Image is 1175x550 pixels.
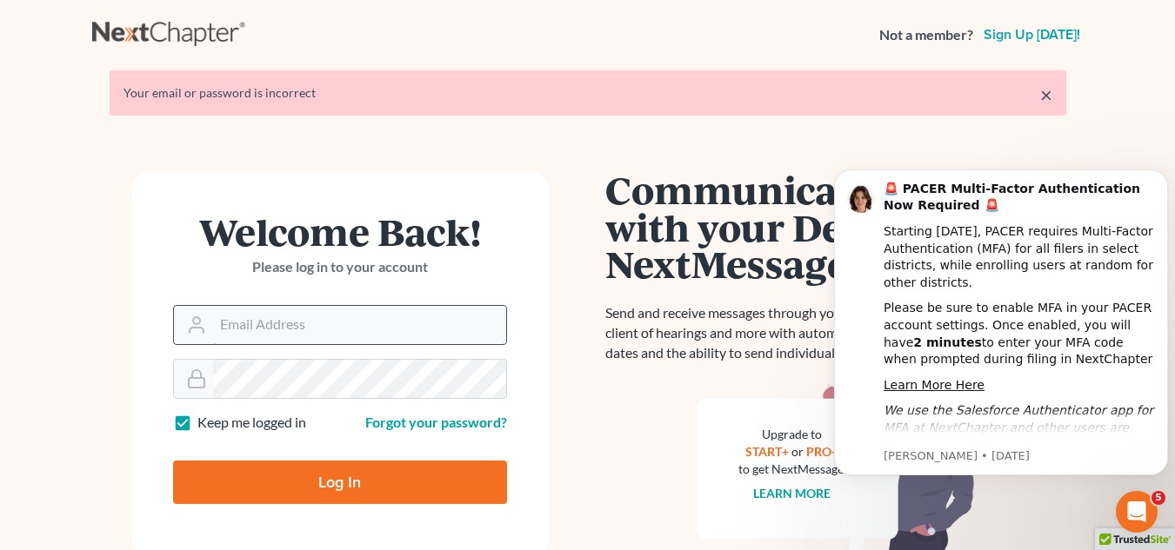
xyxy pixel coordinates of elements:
span: 5 [1152,491,1165,505]
strong: Not a member? [879,25,973,45]
a: Learn more [753,486,831,500]
a: Sign up [DATE]! [980,28,1084,42]
input: Email Address [213,306,506,344]
span: or [791,444,804,459]
p: Please log in to your account [173,257,507,277]
input: Log In [173,461,507,504]
a: Forgot your password? [365,414,507,430]
div: to get NextMessage. [738,461,846,478]
a: PRO+ [806,444,838,459]
a: START+ [745,444,789,459]
a: × [1040,84,1052,105]
h1: Welcome Back! [173,213,507,250]
div: Your email or password is incorrect [124,84,1052,102]
h1: Communicate Better with your Debtor with NextMessage [605,171,1066,282]
iframe: Intercom live chat [1116,491,1158,533]
label: Keep me logged in [197,413,306,433]
iframe: Intercom notifications message [827,143,1175,503]
p: Send and receive messages through your bankruptcy software. Remind your client of hearings and mo... [605,303,1066,363]
div: Upgrade to [738,426,846,443]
